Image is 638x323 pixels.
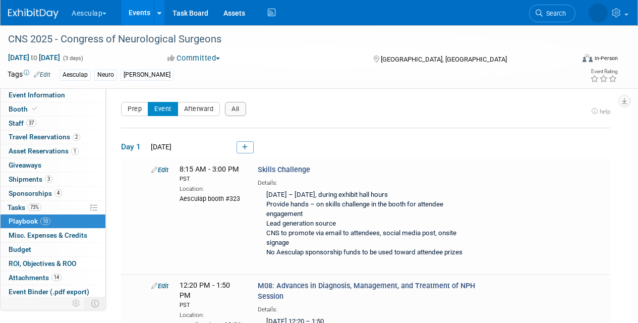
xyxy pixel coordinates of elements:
[9,119,36,127] span: Staff
[32,106,37,112] i: Booth reservation complete
[9,217,50,225] span: Playbook
[1,117,105,130] a: Staff37
[9,259,76,267] span: ROI, Objectives & ROO
[529,52,618,68] div: Event Format
[5,30,566,48] div: CNS 2025 - Congress of Neurological Surgeons
[1,173,105,186] a: Shipments3
[180,193,243,203] div: Aesculap booth #323
[9,161,41,169] span: Giveaways
[180,175,243,183] div: PST
[85,297,106,310] td: Toggle Event Tabs
[73,133,80,141] span: 2
[8,9,59,19] img: ExhibitDay
[583,54,593,62] img: Format-Inperson.png
[8,69,50,81] td: Tags
[9,288,89,296] span: Event Binder (.pdf export)
[45,175,52,183] span: 3
[1,88,105,102] a: Event Information
[9,105,39,113] span: Booth
[62,55,83,62] span: (3 days)
[148,143,171,151] span: [DATE]
[258,302,477,314] div: Details:
[1,285,105,299] a: Event Binder (.pdf export)
[1,243,105,256] a: Budget
[180,301,243,309] div: PST
[68,297,85,310] td: Personalize Event Tab Strip
[94,70,117,80] div: Neuro
[8,203,41,211] span: Tasks
[590,69,617,74] div: Event Rating
[178,102,220,116] button: Afterward
[9,147,79,155] span: Asset Reservations
[1,257,105,271] a: ROI, Objectives & ROO
[51,274,62,281] span: 14
[225,102,246,116] button: All
[529,5,575,22] a: Search
[9,175,52,183] span: Shipments
[34,71,50,78] a: Edit
[54,189,62,197] span: 4
[180,165,243,183] span: 8:15 AM - 3:00 PM
[1,187,105,200] a: Sponsorships4
[71,147,79,155] span: 1
[258,166,310,174] span: Skills Challenge
[180,281,243,309] span: 12:20 PM - 1:50 PM
[121,141,146,152] span: Day 1
[9,245,31,253] span: Budget
[1,130,105,144] a: Travel Reservations2
[1,229,105,242] a: Misc. Expenses & Credits
[180,309,243,319] div: Location:
[60,70,91,80] div: Aesculap
[258,176,477,187] div: Details:
[600,108,610,115] span: help
[258,187,477,261] div: [DATE] – [DATE], during exhibit hall hours Provide hands – on skills challenge in the booth for a...
[589,4,608,23] img: Linda Zeller
[180,183,243,193] div: Location:
[28,203,41,211] span: 73%
[121,102,148,116] button: Prep
[9,91,65,99] span: Event Information
[26,119,36,127] span: 37
[1,102,105,116] a: Booth
[121,70,173,80] div: [PERSON_NAME]
[1,201,105,214] a: Tasks73%
[543,10,566,17] span: Search
[40,218,50,225] span: 10
[381,56,507,63] span: [GEOGRAPHIC_DATA], [GEOGRAPHIC_DATA]
[1,144,105,158] a: Asset Reservations1
[258,282,475,301] span: M08: Advances in Diagnosis, Management, and Treatment of NPH Session
[1,158,105,172] a: Giveaways
[164,53,224,64] button: Committed
[8,53,61,62] span: [DATE] [DATE]
[29,53,39,62] span: to
[9,231,87,239] span: Misc. Expenses & Credits
[9,189,62,197] span: Sponsorships
[1,214,105,228] a: Playbook10
[9,274,62,282] span: Attachments
[151,282,168,290] a: Edit
[151,166,168,174] a: Edit
[1,271,105,285] a: Attachments14
[148,102,178,116] button: Event
[9,133,80,141] span: Travel Reservations
[594,55,618,62] div: In-Person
